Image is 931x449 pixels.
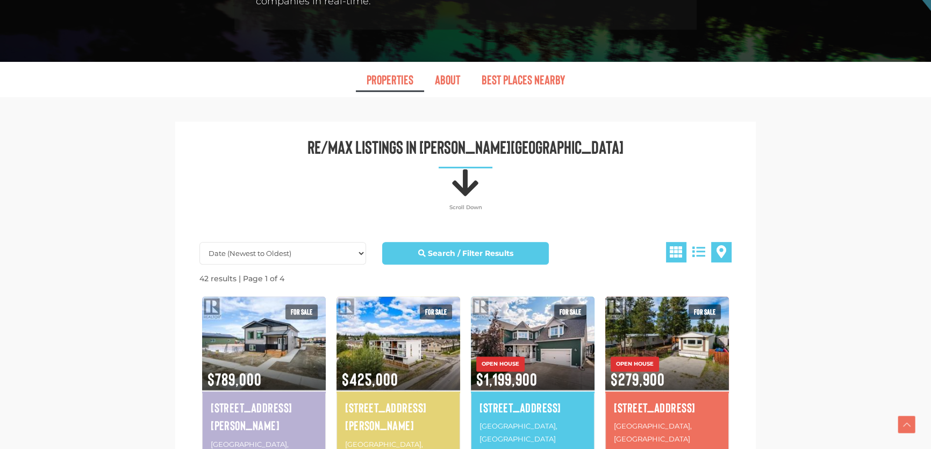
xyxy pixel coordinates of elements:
img: 5 GEM PLACE, Whitehorse, Yukon [471,295,595,391]
span: OPEN HOUSE [476,357,525,372]
a: Properties [356,67,424,92]
img: 190-986 RANGE ROAD, Whitehorse, Yukon [605,295,729,391]
p: [GEOGRAPHIC_DATA], [GEOGRAPHIC_DATA] [614,419,720,446]
a: [STREET_ADDRESS][PERSON_NAME] [345,398,452,434]
span: For sale [554,304,586,319]
strong: Search / Filter Results [428,248,513,258]
span: $425,000 [336,355,460,390]
strong: 42 results | Page 1 of 4 [199,274,284,283]
span: $789,000 [202,355,326,390]
span: For sale [420,304,452,319]
span: $279,900 [605,355,729,390]
img: 2-20 WANN ROAD, Whitehorse, Yukon [336,295,460,391]
nav: Menu [164,67,767,92]
span: For sale [689,304,721,319]
a: [STREET_ADDRESS] [614,398,720,417]
span: OPEN HOUSE [611,357,659,372]
a: Best Places Nearby [471,67,576,92]
span: For sale [285,304,318,319]
a: [STREET_ADDRESS][PERSON_NAME] [211,398,317,434]
a: Search / Filter Results [382,242,549,265]
img: 221 LEOTA STREET, Whitehorse, Yukon [202,295,326,391]
h3: Re/Max listings in [PERSON_NAME][GEOGRAPHIC_DATA] [191,138,740,156]
a: About [424,67,471,92]
p: [GEOGRAPHIC_DATA], [GEOGRAPHIC_DATA] [479,419,586,446]
span: $1,199,900 [471,355,595,390]
a: [STREET_ADDRESS] [479,398,586,417]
